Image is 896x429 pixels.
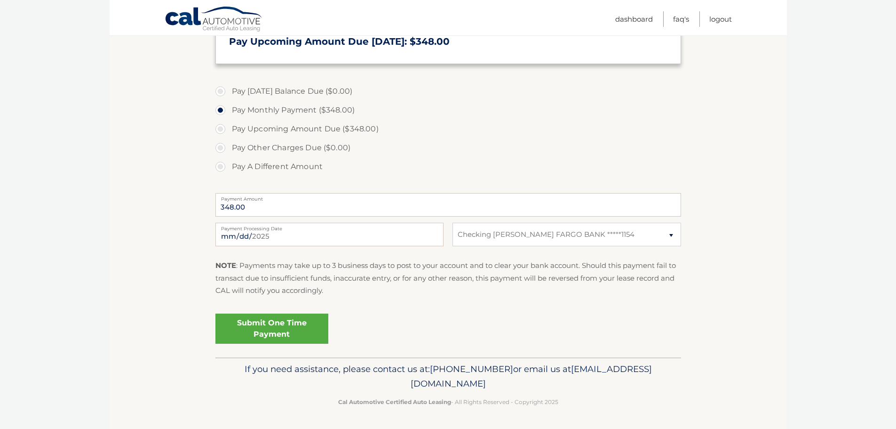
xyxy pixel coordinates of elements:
[215,193,681,201] label: Payment Amount
[709,11,732,27] a: Logout
[673,11,689,27] a: FAQ's
[215,157,681,176] label: Pay A Different Amount
[338,398,451,405] strong: Cal Automotive Certified Auto Leasing
[215,120,681,138] label: Pay Upcoming Amount Due ($348.00)
[215,223,444,246] input: Payment Date
[215,82,681,101] label: Pay [DATE] Balance Due ($0.00)
[615,11,653,27] a: Dashboard
[215,138,681,157] label: Pay Other Charges Due ($0.00)
[215,101,681,120] label: Pay Monthly Payment ($348.00)
[215,259,681,297] p: : Payments may take up to 3 business days to post to your account and to clear your bank account....
[430,364,513,374] span: [PHONE_NUMBER]
[215,314,328,344] a: Submit One Time Payment
[215,261,236,270] strong: NOTE
[165,6,263,33] a: Cal Automotive
[222,397,675,407] p: - All Rights Reserved - Copyright 2025
[215,223,444,230] label: Payment Processing Date
[222,362,675,392] p: If you need assistance, please contact us at: or email us at
[229,36,667,48] h3: Pay Upcoming Amount Due [DATE]: $348.00
[215,193,681,217] input: Payment Amount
